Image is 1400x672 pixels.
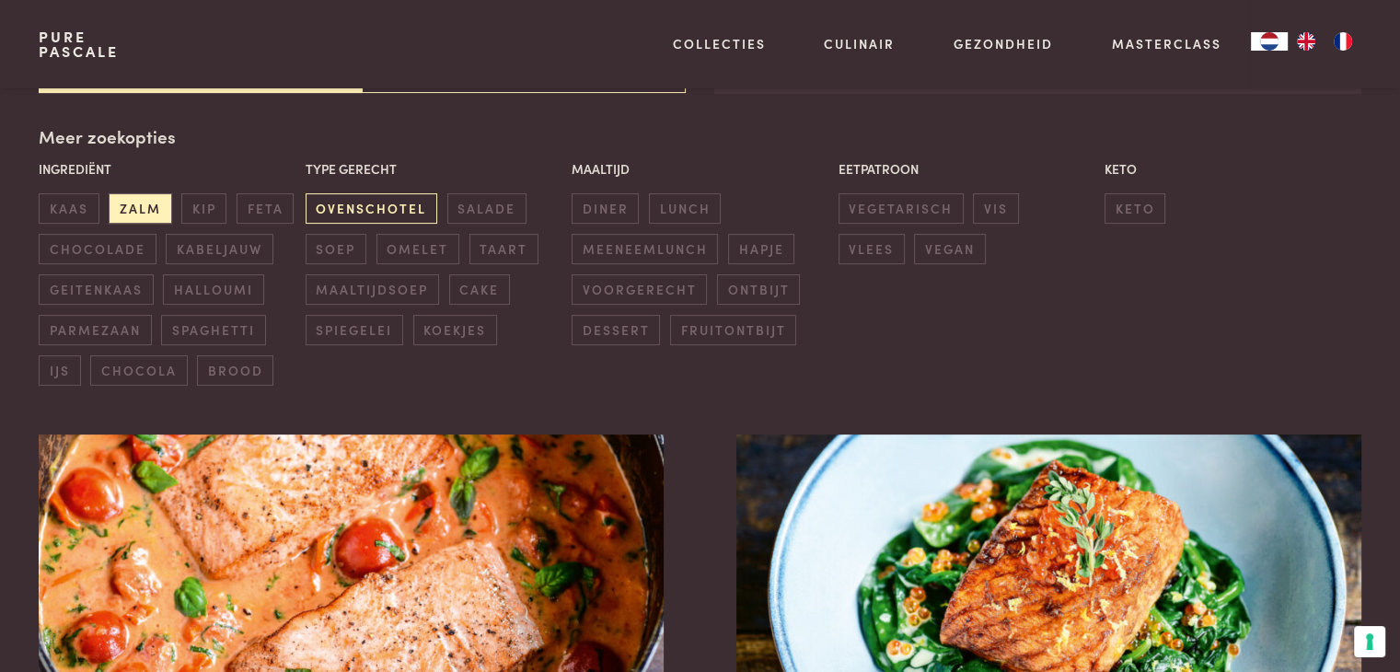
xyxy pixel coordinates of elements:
p: Eetpatroon [839,159,1095,179]
aside: Language selected: Nederlands [1251,32,1361,51]
span: halloumi [163,274,263,305]
a: Collecties [673,34,766,53]
p: Type gerecht [306,159,562,179]
div: Language [1251,32,1288,51]
span: ontbijt [717,274,800,305]
a: Gezondheid [954,34,1053,53]
span: taart [469,234,538,264]
span: vegan [914,234,985,264]
a: PurePascale [39,29,119,59]
span: kabeljauw [166,234,272,264]
span: maaltijdsoep [306,274,439,305]
span: ijs [39,355,80,386]
a: EN [1288,32,1325,51]
span: diner [572,193,639,224]
span: cake [449,274,510,305]
span: vlees [839,234,905,264]
span: lunch [649,193,721,224]
ul: Language list [1288,32,1361,51]
a: NL [1251,32,1288,51]
span: zalm [109,193,171,224]
span: vegetarisch [839,193,964,224]
span: vis [973,193,1018,224]
p: Maaltijd [572,159,828,179]
span: soep [306,234,366,264]
span: kip [181,193,226,224]
span: meeneemlunch [572,234,718,264]
span: feta [237,193,294,224]
span: salade [447,193,526,224]
p: Ingrediënt [39,159,295,179]
p: Keto [1105,159,1361,179]
span: omelet [376,234,459,264]
span: brood [197,355,273,386]
span: voorgerecht [572,274,707,305]
a: Masterclass [1112,34,1221,53]
span: ovenschotel [306,193,437,224]
span: hapje [728,234,794,264]
span: parmezaan [39,315,151,345]
span: chocolade [39,234,156,264]
button: Uw voorkeuren voor toestemming voor trackingtechnologieën [1354,626,1385,657]
span: koekjes [413,315,497,345]
span: dessert [572,315,660,345]
span: geitenkaas [39,274,153,305]
span: spiegelei [306,315,403,345]
span: kaas [39,193,98,224]
a: FR [1325,32,1361,51]
span: keto [1105,193,1165,224]
span: spaghetti [161,315,265,345]
a: Culinair [824,34,895,53]
span: chocola [90,355,187,386]
span: fruitontbijt [670,315,796,345]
